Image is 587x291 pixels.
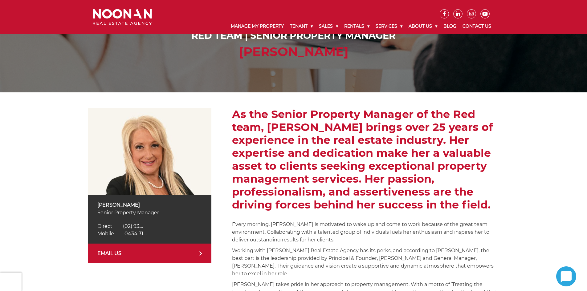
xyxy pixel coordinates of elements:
a: EMAIL US [88,244,211,263]
span: Mobile [97,231,114,236]
span: 0434 31.... [124,231,147,236]
a: Rentals [341,18,373,34]
a: Sales [316,18,341,34]
p: Senior Property Manager [97,209,202,216]
h2: As the Senior Property Manager of the Red team, [PERSON_NAME] brings over 25 years of experience ... [232,108,499,211]
p: Working with [PERSON_NAME] Real Estate Agency has its perks, and according to [PERSON_NAME], the ... [232,247,499,277]
h1: Red Team | Senior Property Manager [94,30,493,41]
p: Every morning, [PERSON_NAME] is motivated to wake up and come to work because of the great team e... [232,220,499,244]
a: Click to reveal phone number [97,223,143,229]
p: [PERSON_NAME] [97,201,202,209]
a: Blog [440,18,459,34]
a: Manage My Property [228,18,287,34]
img: Anna Stratikopoulos [88,108,211,195]
a: About Us [406,18,440,34]
h2: [PERSON_NAME] [94,44,493,59]
img: Noonan Real Estate Agency [93,9,152,25]
span: (02) 93.... [123,223,143,229]
a: Contact Us [459,18,494,34]
a: Click to reveal phone number [97,231,147,236]
span: Direct [97,223,112,229]
a: Services [373,18,406,34]
a: Tenant [287,18,316,34]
